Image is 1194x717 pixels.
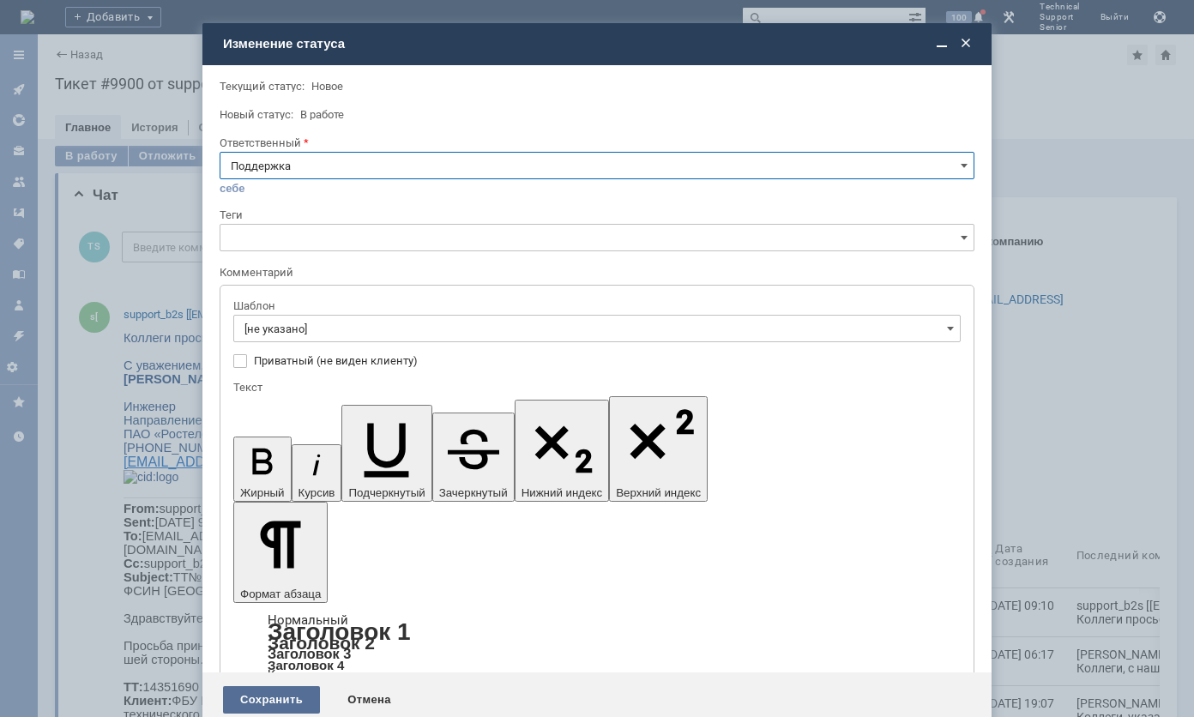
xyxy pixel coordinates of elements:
span: Нижний индекс [522,486,603,499]
a: Нормальный [268,612,348,628]
a: Заголовок 4 [268,658,344,672]
a: Заголовок 3 [268,646,351,661]
span: Новое [311,80,343,93]
button: Курсив [292,444,342,502]
span: Свернуть (Ctrl + M) [933,35,950,52]
span: Закрыть [957,35,974,52]
span: Подчеркнутый [348,486,425,499]
span: В работе [300,108,344,121]
div: Текст [233,382,957,393]
a: Заголовок 1 [268,618,411,645]
a: себе [220,182,245,196]
button: Зачеркнутый [432,413,515,502]
span: Верхний индекс [616,486,701,499]
label: Приватный (не виден клиенту) [254,354,957,368]
div: Ответственный [220,137,971,148]
span: Зачеркнутый [439,486,508,499]
span: Формат абзаца [240,587,321,600]
div: Изменение статуса [223,36,974,51]
div: Шаблон [233,300,957,311]
button: Подчеркнутый [341,405,431,502]
label: Текущий статус: [220,80,305,93]
button: Нижний индекс [515,400,610,502]
button: Жирный [233,437,292,502]
span: Жирный [240,486,285,499]
a: Код [268,668,291,684]
div: Формат абзаца [233,615,961,682]
a: Заголовок 2 [268,633,375,653]
label: Новый статус: [220,108,293,121]
span: . [182,576,185,590]
div: Комментарий [220,265,971,281]
button: Формат абзаца [233,502,328,603]
span: Курсив [298,486,335,499]
div: Теги [220,209,971,220]
button: Верхний индекс [609,396,708,502]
